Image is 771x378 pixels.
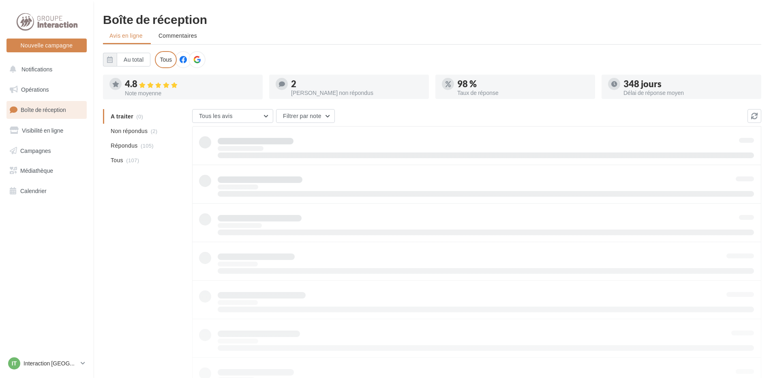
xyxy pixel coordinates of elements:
span: Tous [111,156,123,164]
button: Au total [117,53,150,67]
div: 98 % [457,79,589,88]
span: Non répondus [111,127,148,135]
a: Campagnes [5,142,88,159]
a: Boîte de réception [5,101,88,118]
a: Médiathèque [5,162,88,179]
button: Au total [103,53,150,67]
div: 4.8 [125,79,256,89]
span: (105) [141,142,154,149]
div: Note moyenne [125,90,256,96]
div: [PERSON_NAME] non répondus [291,90,422,96]
span: (2) [151,128,158,134]
button: Nouvelle campagne [6,39,87,52]
span: Calendrier [20,187,47,194]
p: Interaction [GEOGRAPHIC_DATA] [24,359,77,367]
div: 348 jours [623,79,755,88]
span: Boîte de réception [21,106,66,113]
span: Campagnes [20,147,51,154]
span: (107) [126,157,139,163]
span: Répondus [111,142,138,150]
div: 2 [291,79,422,88]
a: IT Interaction [GEOGRAPHIC_DATA] [6,356,87,371]
a: Calendrier [5,183,88,200]
span: Visibilité en ligne [22,127,63,134]
div: Boîte de réception [103,13,761,25]
div: Tous [155,51,177,68]
span: Médiathèque [20,167,53,174]
span: Notifications [21,66,52,73]
span: IT [12,359,17,367]
span: Commentaires [158,32,197,39]
a: Opérations [5,81,88,98]
div: Délai de réponse moyen [623,90,755,96]
button: Notifications [5,61,85,78]
span: Opérations [21,86,49,93]
a: Visibilité en ligne [5,122,88,139]
div: Taux de réponse [457,90,589,96]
